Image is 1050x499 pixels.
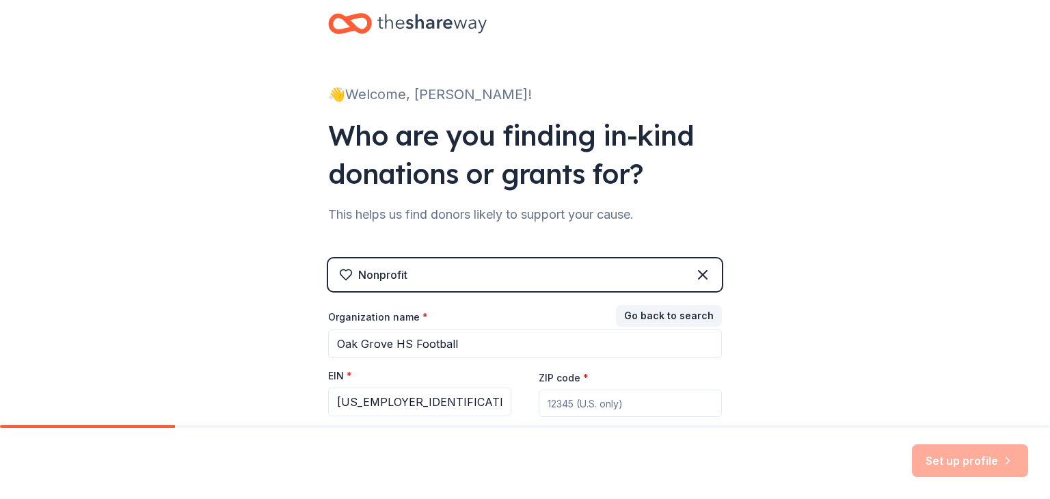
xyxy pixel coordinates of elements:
label: Organization name [328,310,428,324]
div: Who are you finding in-kind donations or grants for? [328,116,722,193]
div: 👋 Welcome, [PERSON_NAME]! [328,83,722,105]
div: Nonprofit [358,267,407,283]
input: 12345 (U.S. only) [539,390,722,417]
input: 12-3456789 [328,388,511,416]
input: American Red Cross [328,329,722,358]
div: This helps us find donors likely to support your cause. [328,204,722,226]
button: Go back to search [616,305,722,327]
label: ZIP code [539,371,589,385]
label: EIN [328,369,352,383]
